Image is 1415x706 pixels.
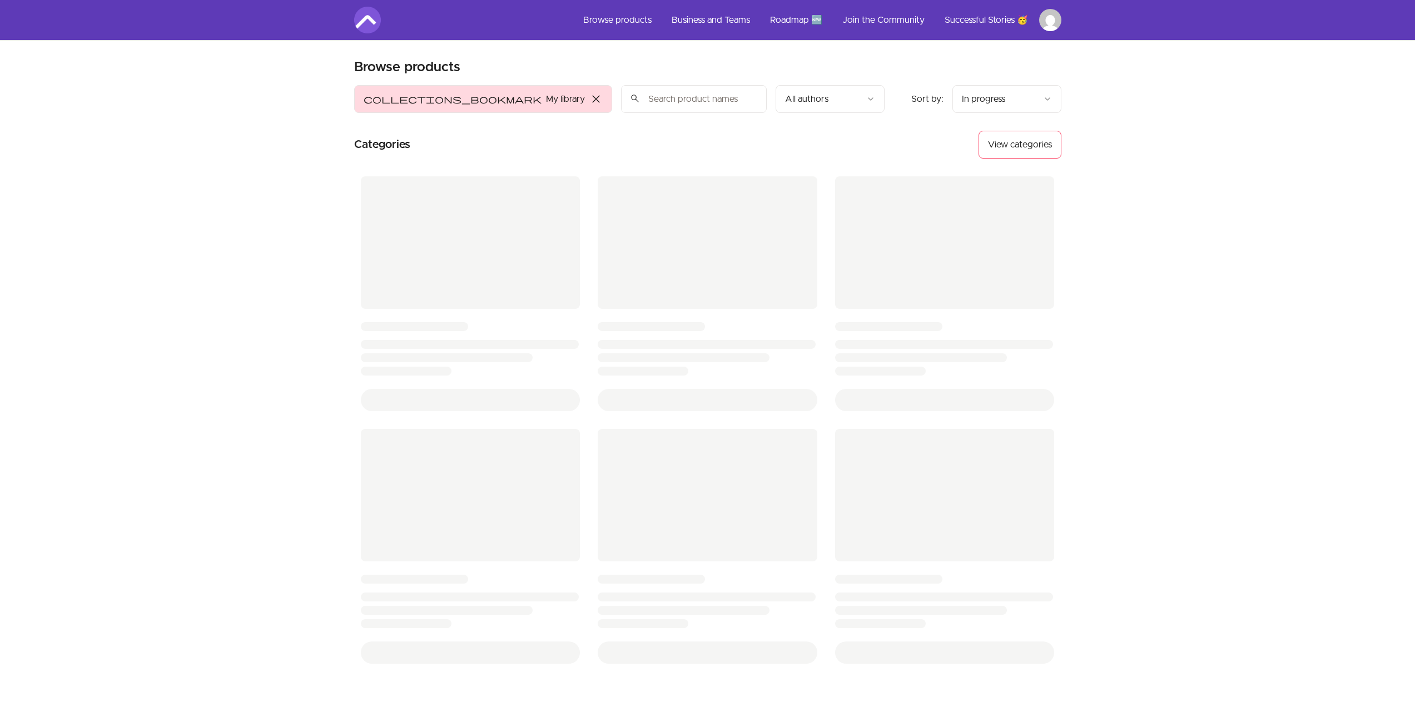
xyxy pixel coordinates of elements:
button: Filter by author [776,85,885,113]
input: Search product names [621,85,767,113]
span: close [589,92,603,106]
a: Successful Stories 🥳 [936,7,1037,33]
button: Filter by My library [354,85,612,113]
a: Business and Teams [663,7,759,33]
a: Browse products [574,7,661,33]
span: collections_bookmark [364,92,542,106]
img: Profile image for Dmitry Chigir [1039,9,1061,31]
img: Amigoscode logo [354,7,381,33]
span: search [630,91,640,106]
button: Product sort options [952,85,1061,113]
nav: Main [574,7,1061,33]
span: Sort by: [911,95,944,103]
h1: Browse products [354,58,460,76]
button: View categories [979,131,1061,159]
a: Roadmap 🆕 [761,7,831,33]
a: Join the Community [833,7,934,33]
h2: Categories [354,131,410,159]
